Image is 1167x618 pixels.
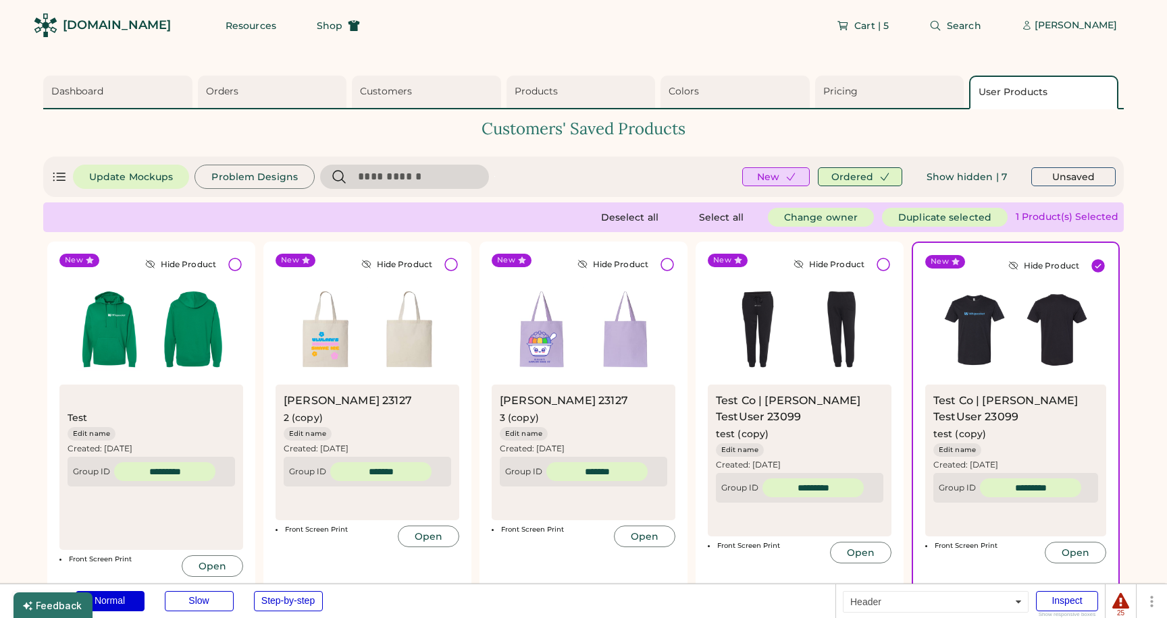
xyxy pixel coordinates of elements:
span: Shop [317,21,342,30]
button: Update Mockups [73,165,189,189]
img: frontMockup-1712343775762x680754051496804400.png [284,287,367,371]
img: Rendered Logo - Screens [34,13,57,37]
div: Group ID [505,466,542,477]
button: Deselect all [585,208,675,227]
div: Orders [206,85,343,99]
div: [PERSON_NAME] 23127 [500,393,667,409]
div: Created: [DATE] [68,443,235,454]
div: Slow [165,591,234,611]
img: generate-image [716,287,800,371]
div: Group ID [939,482,976,493]
div: Debugger [14,584,55,606]
li: Front Screen Print [59,555,178,563]
img: generate-image [800,287,883,371]
button: Shop [301,12,376,39]
div: [DOMAIN_NAME] [63,17,171,34]
button: Edit name [716,443,764,457]
div: test (copy) [933,428,1001,441]
button: Change owner [768,208,874,227]
div: [PERSON_NAME] [1035,19,1117,32]
img: generate-image [1016,289,1098,371]
button: Unsaved [1031,167,1116,186]
button: Search [913,12,997,39]
button: Open [182,555,243,577]
button: Open [830,542,891,563]
img: generate-image [68,287,151,371]
div: User Products [979,86,1113,99]
div: Created: [DATE] [284,443,451,454]
button: Hide Product [997,255,1090,277]
button: Resources [209,12,292,39]
button: Edit name [500,427,548,441]
div: Test Co | [PERSON_NAME] TestUser 23099 [716,393,883,425]
li: Front Screen Print [492,526,610,534]
span: Cart | 5 [854,21,889,30]
div: Test [68,412,135,425]
button: Edit name [68,427,115,441]
div: Created: [DATE] [500,443,667,454]
button: Show hidden | 7 [910,166,1024,188]
div: Created: [DATE] [933,459,1098,470]
div: Pricing [823,85,960,99]
div: Header [843,591,1029,613]
button: Duplicate selected [882,208,1008,227]
button: Hide Product [567,254,659,275]
button: Problem Designs [194,165,315,189]
button: Open [1045,542,1106,563]
img: backMockup-1712343775762x680754051496804400.png [367,287,451,371]
button: Open [398,526,459,547]
div: Normal [76,591,145,611]
div: Customers' Saved Products [43,117,1124,140]
div: New [713,255,731,266]
div: Products [515,85,652,99]
img: backMockup-1712344385611x528824336147349500.png [583,287,667,371]
div: test (copy) [716,428,783,441]
div: Group ID [721,482,758,493]
span: Search [947,21,981,30]
button: Edit name [933,443,981,457]
img: generate-image [151,287,235,371]
button: Edit name [284,427,332,441]
div: Show responsive boxes [1036,612,1098,617]
div: 2 (copy) [284,412,351,425]
div: Step-by-step [254,591,323,611]
li: Front Screen Print [708,542,826,550]
div: New [497,255,515,266]
div: Group ID [73,466,110,477]
img: generate-image [933,289,1016,371]
button: Cart | 5 [821,12,905,39]
div: Test Co | [PERSON_NAME] TestUser 23099 [933,393,1098,425]
div: Colors [669,85,806,99]
img: frontMockup-1712344385611x528824336147349500.png [500,287,583,371]
button: Hide Product [783,254,875,275]
div: Dashboard [51,85,188,99]
button: Select all [683,208,760,227]
button: Ordered [818,167,902,186]
button: Hide Product [134,254,227,275]
div: New [281,255,299,266]
div: 25 [1112,610,1129,617]
div: Inspect [1036,591,1098,611]
div: New [931,256,949,267]
li: Front Screen Print [925,542,1041,550]
div: [PERSON_NAME] 23127 [284,393,451,409]
li: Front Screen Print [276,526,394,534]
iframe: Front Chat [1103,557,1161,615]
div: 3 (copy) [500,412,567,425]
div: Created: [DATE] [716,459,883,470]
div: Group ID [289,466,326,477]
button: Open [614,526,675,547]
button: New [742,167,810,186]
div: New [65,255,83,266]
div: Customers [360,85,497,99]
div: 1 Product(s) Selected [1016,210,1118,224]
div: Show list view [51,169,68,185]
button: Hide Product [351,254,443,275]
